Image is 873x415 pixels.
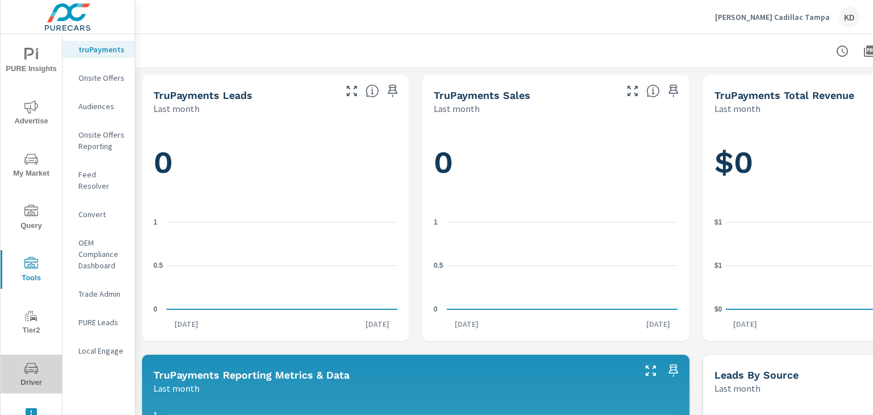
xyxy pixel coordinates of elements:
[434,305,438,313] text: 0
[4,100,59,128] span: Advertise
[714,381,760,395] p: Last month
[153,305,157,313] text: 0
[4,152,59,180] span: My Market
[714,218,722,226] text: $1
[78,169,126,192] p: Feed Resolver
[78,345,126,356] p: Local Engage
[715,12,830,22] p: [PERSON_NAME] Cadillac Tampa
[78,237,126,271] p: OEM Compliance Dashboard
[664,362,683,380] span: Save this to your personalized report
[153,102,199,115] p: Last month
[4,362,59,389] span: Driver
[167,318,206,330] p: [DATE]
[4,257,59,285] span: Tools
[4,48,59,76] span: PURE Insights
[4,205,59,233] span: Query
[714,262,722,269] text: $1
[63,342,135,359] div: Local Engage
[714,89,854,101] h5: truPayments Total Revenue
[434,89,530,101] h5: truPayments Sales
[63,41,135,58] div: truPayments
[725,318,765,330] p: [DATE]
[642,362,660,380] button: Make Fullscreen
[623,82,642,100] button: Make Fullscreen
[63,206,135,223] div: Convert
[63,126,135,155] div: Onsite Offers Reporting
[63,285,135,302] div: Trade Admin
[839,7,859,27] div: KD
[78,44,126,55] p: truPayments
[153,262,163,269] text: 0.5
[78,72,126,84] p: Onsite Offers
[434,143,677,182] h1: 0
[434,262,443,269] text: 0.5
[63,69,135,86] div: Onsite Offers
[664,82,683,100] span: Save this to your personalized report
[78,101,126,112] p: Audiences
[153,89,252,101] h5: truPayments Leads
[153,143,397,182] h1: 0
[714,369,799,381] h5: Leads By Source
[4,309,59,337] span: Tier2
[434,218,438,226] text: 1
[343,82,361,100] button: Make Fullscreen
[365,84,379,98] span: The number of truPayments leads.
[434,102,480,115] p: Last month
[714,102,760,115] p: Last month
[153,381,199,395] p: Last month
[63,98,135,115] div: Audiences
[646,84,660,98] span: Number of sales matched to a truPayments lead. [Source: This data is sourced from the dealer's DM...
[78,288,126,300] p: Trade Admin
[63,234,135,274] div: OEM Compliance Dashboard
[78,129,126,152] p: Onsite Offers Reporting
[357,318,397,330] p: [DATE]
[78,317,126,328] p: PURE Leads
[153,218,157,226] text: 1
[714,305,722,313] text: $0
[384,82,402,100] span: Save this to your personalized report
[78,209,126,220] p: Convert
[153,369,350,381] h5: truPayments Reporting Metrics & Data
[63,166,135,194] div: Feed Resolver
[638,318,678,330] p: [DATE]
[447,318,487,330] p: [DATE]
[63,314,135,331] div: PURE Leads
